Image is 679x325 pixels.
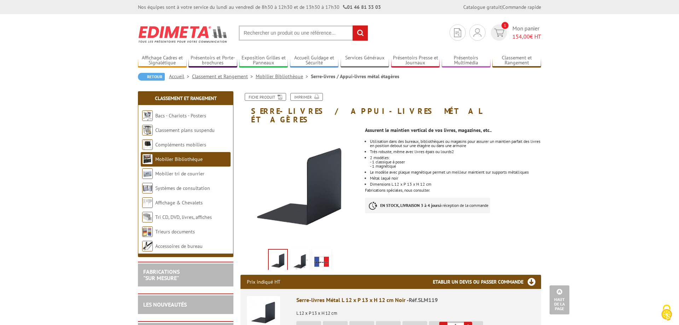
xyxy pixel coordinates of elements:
a: Affichage Cadres et Signalétique [138,55,187,66]
span: 154,00 [512,33,530,40]
a: Retour [138,73,165,81]
a: Tri CD, DVD, livres, affiches [155,214,212,220]
a: Bacs - Chariots - Posters [155,112,206,119]
a: Fiche produit [245,93,286,101]
a: Services Généraux [341,55,389,66]
a: LES NOUVEAUTÉS [143,301,187,308]
a: Mobilier tri de courrier [155,170,204,177]
input: Rechercher un produit ou une référence... [239,25,368,41]
li: Utilisation dans des bureaux, bibliothèques ou magasins pour assurer un maintien parfait des livr... [370,139,541,148]
div: Serre-livres Métal L 12 x P 13 x H 12 cm Noir - [296,296,535,304]
strong: 01 46 81 33 03 [343,4,381,10]
img: Classement plans suspendu [142,125,153,135]
h1: Serre-livres / Appui-livres métal étagères [235,93,546,124]
span: Mon panier [512,24,541,41]
input: rechercher [353,25,368,41]
div: Nos équipes sont à votre service du lundi au vendredi de 8h30 à 12h30 et de 13h30 à 17h30 [138,4,381,11]
a: Catalogue gratuit [463,4,501,10]
img: slm119.jpg [240,127,360,246]
a: FABRICATIONS"Sur Mesure" [143,268,180,282]
a: Présentoirs et Porte-brochures [188,55,237,66]
img: devis rapide [494,29,504,37]
li: Dimensions L 12 x P 13 x H 12 cm [370,182,541,186]
img: devis rapide [474,28,481,37]
a: Présentoirs Multimédia [442,55,491,66]
a: Classement et Rangement [155,95,217,101]
a: Commande rapide [503,4,541,10]
img: Mobilier tri de courrier [142,168,153,179]
img: Affichage & Chevalets [142,197,153,208]
a: Accueil [169,73,192,80]
strong: Assurent le maintien vertical de vos livres, magazines, etc.. [365,127,492,133]
a: Classement et Rangement [192,73,256,80]
strong: EN STOCK, LIVRAISON 3 à 4 jours [380,203,440,208]
span: Réf.SLM119 [409,296,438,303]
a: Affichage & Chevalets [155,199,203,206]
img: Trieurs documents [142,226,153,237]
img: slm119.jpg [269,250,287,272]
a: Classement et Rangement [492,55,541,66]
p: 2 modèles: [370,156,541,160]
span: 1 [501,22,509,29]
a: Classement plans suspendu [155,127,215,133]
img: Bacs - Chariots - Posters [142,110,153,121]
span: € HT [512,33,541,41]
a: Imprimer [290,93,323,101]
button: Cookies (fenêtre modale) [654,301,679,325]
p: à réception de la commande [365,198,490,213]
h3: Etablir un devis ou passer commande [433,275,541,289]
div: Fabrications spéciales, nous consulter. [365,124,546,220]
a: Présentoirs Presse et Journaux [391,55,440,66]
a: Mobilier Bibliothèque [155,156,203,162]
img: devis rapide [454,28,461,37]
img: Mobilier Bibliothèque [142,154,153,164]
img: slm119_dimensions.jpg [291,250,308,272]
div: | [463,4,541,11]
p: Métal laqué noir [370,176,541,180]
a: Compléments mobiliers [155,141,206,148]
p: - 1 magnétique [370,164,541,168]
img: Cookies (fenêtre modale) [658,304,675,321]
a: Mobilier Bibliothèque [256,73,311,80]
img: Accessoires de bureau [142,241,153,251]
p: L 12 x P 13 x H 12 cm [296,306,535,316]
a: Accessoires de bureau [155,243,203,249]
li: Très robuste, même avec livres épais ou lourds2 [370,150,541,154]
img: Edimeta [138,21,228,47]
a: Haut de la page [550,285,569,314]
a: Systèmes de consultation [155,185,210,191]
img: Tri CD, DVD, livres, affiches [142,212,153,222]
li: Le modèle avec plaque magnétique permet un meilleur maintient sur supports métalliques [370,170,541,174]
img: edimeta_produit_fabrique_en_france.jpg [313,250,330,272]
img: Compléments mobiliers [142,139,153,150]
li: Serre-livres / Appui-livres métal étagères [311,73,399,80]
a: Exposition Grilles et Panneaux [239,55,288,66]
a: Accueil Guidage et Sécurité [290,55,339,66]
p: - 1 classique à poser [370,160,541,164]
img: Systèmes de consultation [142,183,153,193]
p: Prix indiqué HT [247,275,280,289]
a: devis rapide 1 Mon panier 154,00€ HT [489,24,541,41]
a: Trieurs documents [155,228,195,235]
